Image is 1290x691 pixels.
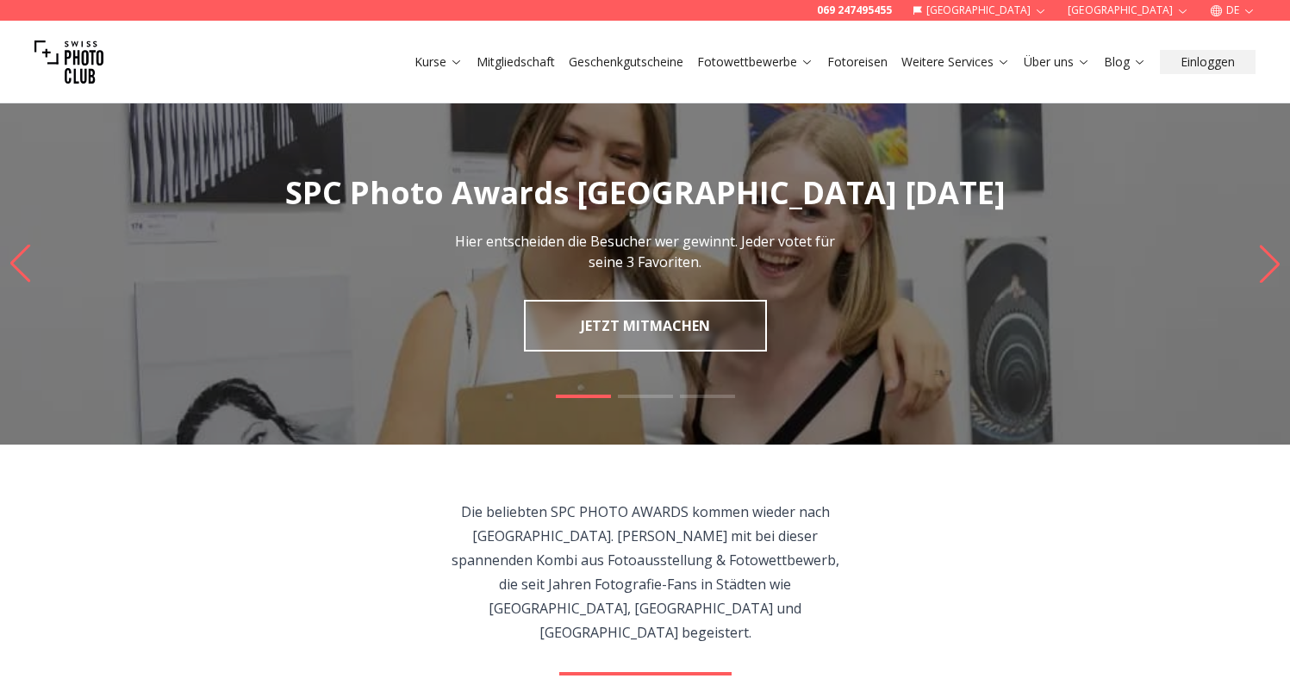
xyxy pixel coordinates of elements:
[414,53,463,71] a: Kurse
[901,53,1010,71] a: Weitere Services
[1024,53,1090,71] a: Über uns
[1104,53,1146,71] a: Blog
[562,50,690,74] button: Geschenkgutscheine
[1017,50,1097,74] button: Über uns
[1097,50,1153,74] button: Blog
[697,53,813,71] a: Fotowettbewerbe
[569,53,683,71] a: Geschenkgutscheine
[34,28,103,96] img: Swiss photo club
[894,50,1017,74] button: Weitere Services
[452,231,838,272] p: Hier entscheiden die Besucher wer gewinnt. Jeder votet für seine 3 Favoriten.
[690,50,820,74] button: Fotowettbewerbe
[827,53,888,71] a: Fotoreisen
[408,50,470,74] button: Kurse
[524,300,767,352] a: JETZT MITMACHEN
[448,500,842,644] p: Die beliebten SPC PHOTO AWARDS kommen wieder nach [GEOGRAPHIC_DATA]. [PERSON_NAME] mit bei dieser...
[817,3,892,17] a: 069 247495455
[1160,50,1256,74] button: Einloggen
[470,50,562,74] button: Mitgliedschaft
[477,53,555,71] a: Mitgliedschaft
[820,50,894,74] button: Fotoreisen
